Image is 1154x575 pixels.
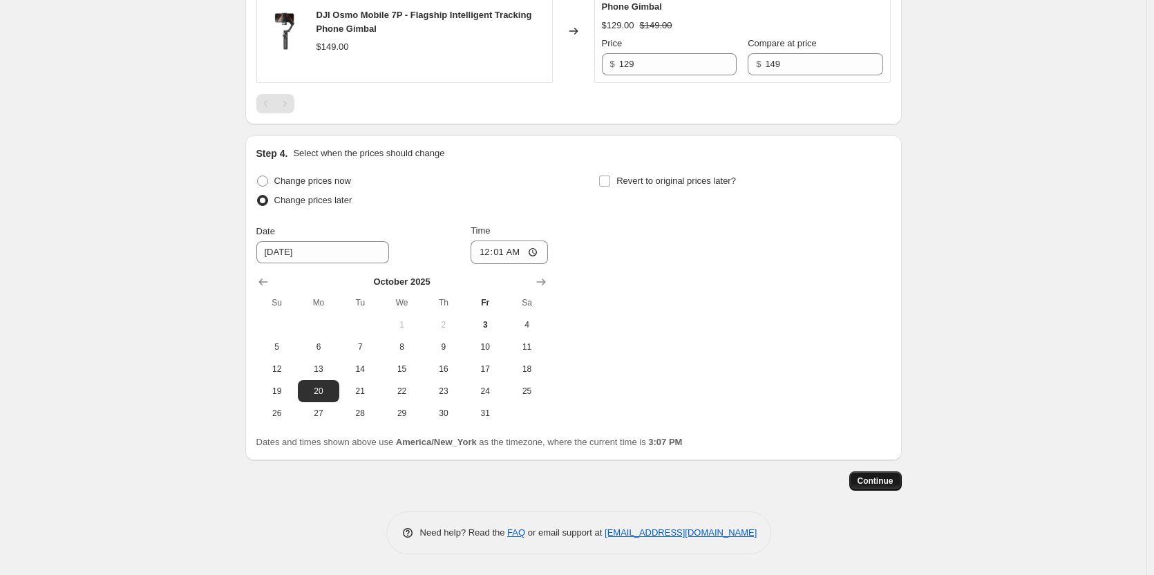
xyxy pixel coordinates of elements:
[274,195,352,205] span: Change prices later
[849,471,902,491] button: Continue
[256,241,389,263] input: 10/3/2025
[254,272,273,292] button: Show previous month, September 2025
[525,527,605,538] span: or email support at
[298,402,339,424] button: Monday October 27 2025
[506,314,547,336] button: Saturday October 4 2025
[511,386,542,397] span: 25
[381,402,422,424] button: Wednesday October 29 2025
[423,292,464,314] th: Thursday
[464,402,506,424] button: Friday October 31 2025
[339,336,381,358] button: Tuesday October 7 2025
[531,272,551,292] button: Show next month, November 2025
[428,341,459,352] span: 9
[428,297,459,308] span: Th
[381,336,422,358] button: Wednesday October 8 2025
[511,364,542,375] span: 18
[423,314,464,336] button: Thursday October 2 2025
[506,292,547,314] th: Saturday
[381,358,422,380] button: Wednesday October 15 2025
[262,341,292,352] span: 5
[511,319,542,330] span: 4
[602,19,634,32] div: $129.00
[428,319,459,330] span: 2
[256,94,294,113] nav: Pagination
[386,319,417,330] span: 1
[428,408,459,419] span: 30
[345,386,375,397] span: 21
[262,408,292,419] span: 26
[303,297,334,308] span: Mo
[345,297,375,308] span: Tu
[303,341,334,352] span: 6
[339,402,381,424] button: Tuesday October 28 2025
[423,336,464,358] button: Thursday October 9 2025
[298,358,339,380] button: Monday October 13 2025
[345,341,375,352] span: 7
[464,380,506,402] button: Friday October 24 2025
[470,341,500,352] span: 10
[464,336,506,358] button: Friday October 10 2025
[471,225,490,236] span: Time
[316,10,532,34] span: DJI Osmo Mobile 7P - Flagship Intelligent Tracking Phone Gimbal
[858,475,893,487] span: Continue
[386,297,417,308] span: We
[423,380,464,402] button: Thursday October 23 2025
[428,364,459,375] span: 16
[470,408,500,419] span: 31
[316,40,349,54] div: $149.00
[339,292,381,314] th: Tuesday
[428,386,459,397] span: 23
[511,341,542,352] span: 11
[381,314,422,336] button: Wednesday October 1 2025
[748,38,817,48] span: Compare at price
[470,297,500,308] span: Fr
[298,292,339,314] th: Monday
[506,358,547,380] button: Saturday October 18 2025
[507,527,525,538] a: FAQ
[506,336,547,358] button: Saturday October 11 2025
[274,176,351,186] span: Change prices now
[339,358,381,380] button: Tuesday October 14 2025
[264,10,305,52] img: om7p-png_80x.png
[396,437,477,447] b: America/New_York
[386,364,417,375] span: 15
[464,314,506,336] button: Today Friday October 3 2025
[262,364,292,375] span: 12
[605,527,757,538] a: [EMAIL_ADDRESS][DOMAIN_NAME]
[256,358,298,380] button: Sunday October 12 2025
[298,336,339,358] button: Monday October 6 2025
[345,364,375,375] span: 14
[640,19,672,32] strike: $149.00
[464,358,506,380] button: Friday October 17 2025
[381,292,422,314] th: Wednesday
[470,364,500,375] span: 17
[616,176,736,186] span: Revert to original prices later?
[386,386,417,397] span: 22
[303,386,334,397] span: 20
[256,226,275,236] span: Date
[298,380,339,402] button: Monday October 20 2025
[471,241,548,264] input: 12:00
[256,292,298,314] th: Sunday
[506,380,547,402] button: Saturday October 25 2025
[303,364,334,375] span: 13
[293,147,444,160] p: Select when the prices should change
[386,341,417,352] span: 8
[339,380,381,402] button: Tuesday October 21 2025
[420,527,508,538] span: Need help? Read the
[470,386,500,397] span: 24
[423,358,464,380] button: Thursday October 16 2025
[262,386,292,397] span: 19
[511,297,542,308] span: Sa
[610,59,615,69] span: $
[256,147,288,160] h2: Step 4.
[470,319,500,330] span: 3
[423,402,464,424] button: Thursday October 30 2025
[256,380,298,402] button: Sunday October 19 2025
[262,297,292,308] span: Su
[648,437,682,447] b: 3:07 PM
[602,38,623,48] span: Price
[256,437,683,447] span: Dates and times shown above use as the timezone, where the current time is
[303,408,334,419] span: 27
[756,59,761,69] span: $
